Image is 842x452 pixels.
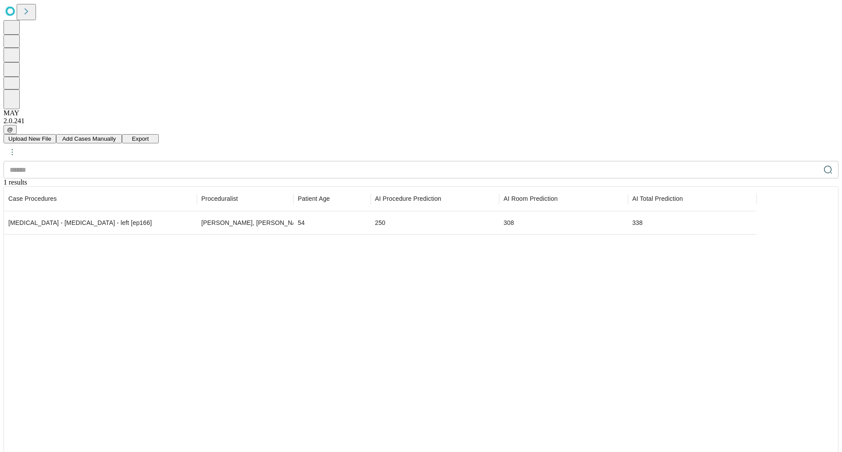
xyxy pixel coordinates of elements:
[375,194,441,203] span: Time-out to extubation/pocket closure
[503,194,557,203] span: Patient in room to patient out of room
[4,125,17,134] button: @
[298,212,366,234] div: 54
[4,178,27,186] span: 1 results
[4,109,838,117] div: MAY
[7,126,13,133] span: @
[8,212,193,234] div: [MEDICAL_DATA] - [MEDICAL_DATA] - left [ep166]
[4,134,56,143] button: Upload New File
[132,135,149,142] span: Export
[503,219,514,226] span: 308
[632,194,683,203] span: Includes set-up, patient in-room to patient out-of-room, and clean-up
[56,134,122,143] button: Add Cases Manually
[62,135,116,142] span: Add Cases Manually
[8,135,51,142] span: Upload New File
[375,219,385,226] span: 250
[122,135,159,142] a: Export
[4,117,838,125] div: 2.0.241
[122,134,159,143] button: Export
[4,144,20,160] button: kebab-menu
[201,194,238,203] span: Proceduralist
[298,194,330,203] span: Patient Age
[8,194,57,203] span: Scheduled procedures
[201,212,289,234] div: [PERSON_NAME], [PERSON_NAME], M.B.B.S. [1003801]
[632,219,643,226] span: 338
